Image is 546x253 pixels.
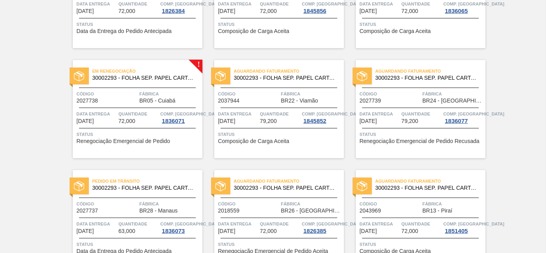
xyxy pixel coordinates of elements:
[375,185,479,191] span: 30002293 - FOLHA SEP. PAPEL CARTAO 1200x1000M 350g
[218,240,342,248] span: Status
[218,118,235,124] span: 17/10/2025
[215,181,226,191] img: status
[77,200,138,208] span: Código
[77,118,94,124] span: 17/10/2025
[74,71,84,81] img: status
[443,110,483,124] a: Comp. [GEOGRAPHIC_DATA]1836077
[443,8,469,14] div: 1836065
[160,220,221,228] span: Comp. Carga
[360,130,483,138] span: Status
[140,98,176,104] span: BR05 - Cuiabá
[218,130,342,138] span: Status
[118,220,158,228] span: Quantidade
[77,208,98,214] span: 2027737
[77,98,98,104] span: 2027738
[401,8,418,14] span: 72,000
[160,220,200,234] a: Comp. [GEOGRAPHIC_DATA]1836073
[218,90,279,98] span: Código
[260,118,277,124] span: 79,200
[234,177,344,185] span: Aguardando Faturamento
[118,110,158,118] span: Quantidade
[140,208,178,214] span: BR28 - Manaus
[160,110,200,124] a: Comp. [GEOGRAPHIC_DATA]1836071
[360,228,377,234] span: 20/10/2025
[302,110,342,124] a: Comp. [GEOGRAPHIC_DATA]1845852
[360,28,431,34] span: Composição de Carga Aceita
[77,110,117,118] span: Data entrega
[360,200,421,208] span: Código
[77,8,94,14] span: 10/10/2025
[375,75,479,81] span: 30002293 - FOLHA SEP. PAPEL CARTAO 1200x1000M 350g
[401,228,418,234] span: 72,000
[302,118,328,124] div: 1845852
[92,75,196,81] span: 30002293 - FOLHA SEP. PAPEL CARTAO 1200x1000M 350g
[360,138,480,144] span: Renegociação Emergencial de Pedido Recusada
[344,60,485,158] a: statusAguardando Faturamento30002293 - FOLHA SEP. PAPEL CARTAO 1200x1000M 350gCódigo2027739Fábric...
[218,8,235,14] span: 13/10/2025
[74,181,84,191] img: status
[443,220,483,234] a: Comp. [GEOGRAPHIC_DATA]1851405
[92,177,202,185] span: Pedido em Trânsito
[215,71,226,81] img: status
[302,228,328,234] div: 1826385
[357,181,367,191] img: status
[423,90,483,98] span: Fábrica
[360,110,400,118] span: Data entrega
[218,208,240,214] span: 2018559
[360,208,381,214] span: 2043969
[118,8,135,14] span: 72,000
[77,228,94,234] span: 19/10/2025
[234,185,338,191] span: 30002293 - FOLHA SEP. PAPEL CARTAO 1200x1000M 350g
[375,177,485,185] span: Aguardando Faturamento
[118,118,135,124] span: 72,000
[140,90,200,98] span: Fábrica
[61,60,202,158] a: !statusEm renegociação30002293 - FOLHA SEP. PAPEL CARTAO 1200x1000M 350gCódigo2027738FábricaBR05 ...
[234,75,338,81] span: 30002293 - FOLHA SEP. PAPEL CARTAO 1200x1000M 350g
[302,8,328,14] div: 1845856
[77,90,138,98] span: Código
[118,228,135,234] span: 63,000
[302,220,342,234] a: Comp. [GEOGRAPHIC_DATA]1826385
[234,67,344,75] span: Aguardando Faturamento
[218,138,289,144] span: Composição de Carga Aceita
[360,240,483,248] span: Status
[423,200,483,208] span: Fábrica
[360,20,483,28] span: Status
[360,8,377,14] span: 15/10/2025
[260,8,277,14] span: 72,000
[357,71,367,81] img: status
[160,110,221,118] span: Comp. Carga
[218,20,342,28] span: Status
[401,220,441,228] span: Quantidade
[260,228,277,234] span: 72,000
[260,110,300,118] span: Quantidade
[281,208,342,214] span: BR26 - Uberlândia
[218,200,279,208] span: Código
[443,228,469,234] div: 1851405
[77,20,200,28] span: Status
[92,185,196,191] span: 30002293 - FOLHA SEP. PAPEL CARTAO 1200x1000M 350g
[218,220,258,228] span: Data entrega
[160,228,186,234] div: 1836073
[302,220,363,228] span: Comp. Carga
[218,228,235,234] span: 20/10/2025
[77,240,200,248] span: Status
[360,118,377,124] span: 18/10/2025
[140,200,200,208] span: Fábrica
[160,8,186,14] div: 1826384
[360,98,381,104] span: 2027739
[302,110,363,118] span: Comp. Carga
[260,220,300,228] span: Quantidade
[92,67,202,75] span: Em renegociação
[360,220,400,228] span: Data entrega
[281,90,342,98] span: Fábrica
[401,118,418,124] span: 79,200
[77,220,117,228] span: Data entrega
[77,28,172,34] span: Data da Entrega do Pedido Antecipada
[77,130,200,138] span: Status
[401,110,441,118] span: Quantidade
[423,208,452,214] span: BR13 - Piraí
[218,98,240,104] span: 2037944
[160,118,186,124] div: 1836071
[281,98,318,104] span: BR22 - Viamão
